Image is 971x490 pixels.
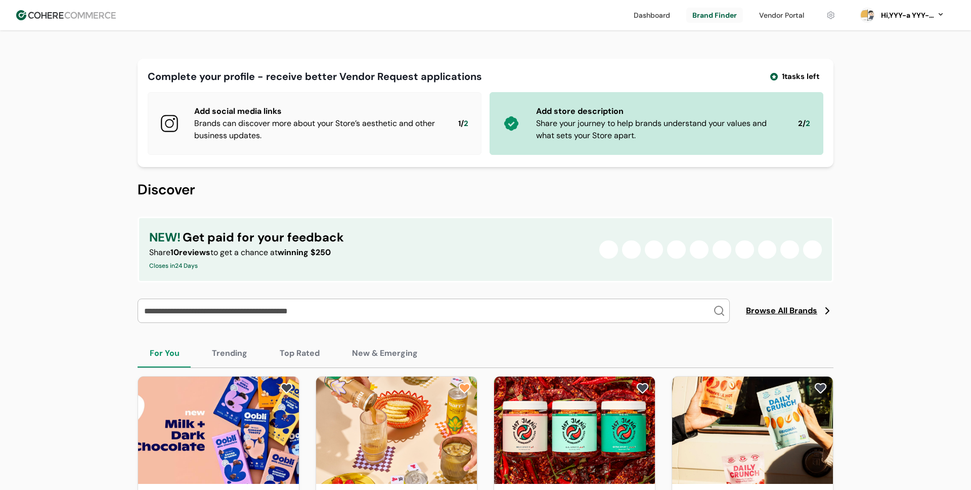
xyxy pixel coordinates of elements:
[879,10,945,21] button: Hi,YYY-a YYY-aa
[278,381,295,396] button: add to favorite
[464,118,468,130] span: 2
[782,71,819,83] span: 1 tasks left
[536,105,782,117] div: Add store description
[340,339,430,367] button: New & Emerging
[536,117,782,142] div: Share your journey to help brands understand your values and what sets your Store apart.
[210,247,278,258] span: to get a chance at
[200,339,259,367] button: Trending
[170,247,210,258] span: 10 reviews
[746,305,833,317] a: Browse All Brands
[138,180,195,199] span: Discover
[798,118,803,130] span: 2
[16,10,116,20] img: Cohere Logo
[806,118,810,130] span: 2
[879,10,935,21] div: Hi, YYY-a YYY-aa
[183,228,344,247] span: Get paid for your feedback
[746,305,817,317] span: Browse All Brands
[138,339,192,367] button: For You
[803,118,806,130] span: /
[461,118,464,130] span: /
[458,118,461,130] span: 1
[194,105,442,117] div: Add social media links
[860,8,875,23] svg: 0 percent
[149,247,170,258] span: Share
[268,339,332,367] button: Top Rated
[456,381,473,396] button: add to favorite
[278,247,331,258] span: winning $250
[812,381,829,396] button: add to favorite
[149,228,181,247] span: NEW!
[634,381,651,396] button: add to favorite
[149,261,344,271] div: Closes in 24 Days
[194,117,442,142] div: Brands can discover more about your Store’s aesthetic and other business updates.
[148,69,482,84] div: Complete your profile - receive better Vendor Request applications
